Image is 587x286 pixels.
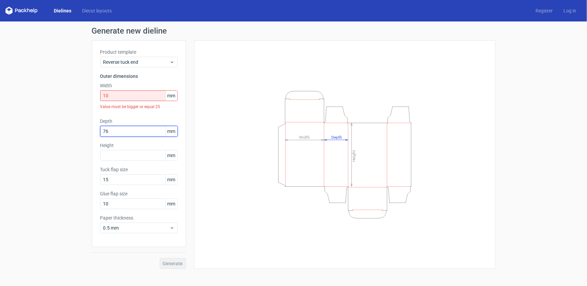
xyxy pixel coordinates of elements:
label: Width [100,82,178,89]
span: mm [166,150,177,160]
label: Depth [100,118,178,125]
tspan: Width [299,135,309,139]
span: 0.5 mm [103,225,170,231]
tspan: Depth [331,135,342,139]
span: mm [166,175,177,185]
span: mm [166,91,177,101]
span: mm [166,199,177,209]
label: Glue flap size [100,190,178,197]
label: Height [100,142,178,149]
h3: Outer dimensions [100,73,178,80]
span: Reverse tuck end [103,59,170,65]
h1: Generate new dieline [92,27,496,35]
span: mm [166,126,177,136]
div: Value must be bigger or equal 25 [100,101,178,112]
a: Register [530,7,558,14]
label: Product template [100,49,178,55]
label: Paper thickness [100,214,178,221]
a: Log in [558,7,582,14]
label: Tuck flap size [100,166,178,173]
a: Dielines [48,7,77,14]
a: Diecut layouts [77,7,117,14]
tspan: Height [351,150,356,162]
